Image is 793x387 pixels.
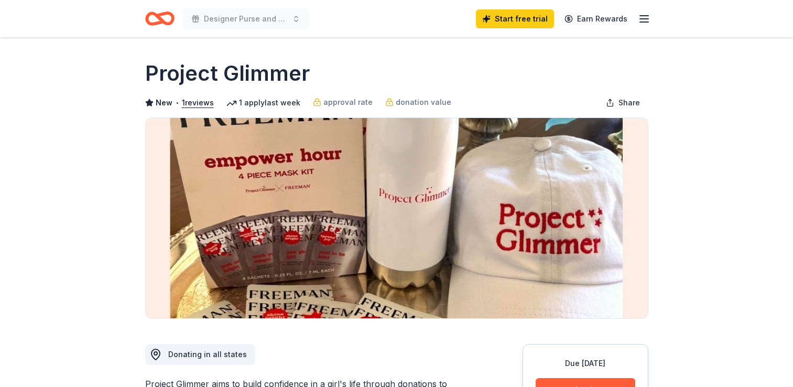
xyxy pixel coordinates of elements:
[618,96,640,109] span: Share
[175,99,179,107] span: •
[156,96,172,109] span: New
[146,118,648,318] img: Image for Project Glimmer
[396,96,451,109] span: donation value
[313,96,373,109] a: approval rate
[145,6,175,31] a: Home
[598,92,648,113] button: Share
[168,350,247,359] span: Donating in all states
[536,357,635,370] div: Due [DATE]
[226,96,300,109] div: 1 apply last week
[558,9,634,28] a: Earn Rewards
[183,8,309,29] button: Designer Purse and Gun Bingo
[323,96,373,109] span: approval rate
[204,13,288,25] span: Designer Purse and Gun Bingo
[182,96,214,109] button: 1reviews
[476,9,554,28] a: Start free trial
[145,59,310,88] h1: Project Glimmer
[385,96,451,109] a: donation value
